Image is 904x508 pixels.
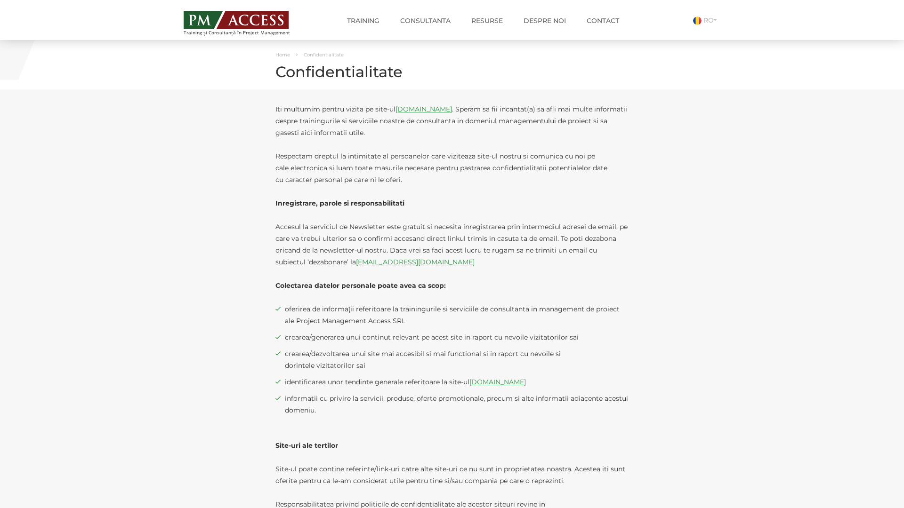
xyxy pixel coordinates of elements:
a: Home [275,52,290,58]
img: Romana [693,16,702,25]
a: Training și Consultanță în Project Management [184,8,307,35]
a: Resurse [464,11,510,30]
a: RO [693,16,720,24]
h1: Confidentialitate [275,63,629,80]
strong: Colectarea datelor personale poate avea ca scop: [275,281,446,290]
span: oferirea de informaţii referitoare la trainingurile si serviciile de consultanta in management de... [285,303,629,327]
p: Site-ul poate contine referinte/link-uri catre alte site-uri ce nu sunt in proprietatea noastra. ... [275,463,629,487]
a: [EMAIL_ADDRESS][DOMAIN_NAME] [356,258,475,266]
a: Consultanta [393,11,458,30]
p: Iti multumim pentru vizita pe site-ul . Speram sa fii incantat(a) sa afli mai multe informatii de... [275,103,629,139]
span: identificarea unor tendinte generale referitoare la site-ul [285,376,629,388]
strong: Site-uri ale tertilor [275,441,338,450]
p: Accesul la serviciul de Newsletter este gratuit si necesita inregistrarea prin intermediul adrese... [275,221,629,268]
span: crearea/dezvoltarea unui site mai accesibil si mai functional si in raport cu nevoile si dorintel... [285,348,629,372]
span: informatii cu privire la servicii, produse, oferte promotionale, precum si alte informatii adiace... [285,393,629,416]
a: [DOMAIN_NAME] [395,105,452,113]
span: crearea/generarea unui continut relevant pe acest site in raport cu nevoile vizitatorilor sai [285,332,629,343]
a: Contact [580,11,626,30]
p: Respectam dreptul la intimitate al persoanelor care viziteaza site-ul nostru si comunica cu noi p... [275,151,629,186]
span: Confidentialitate [304,52,344,58]
a: Despre noi [517,11,573,30]
img: PM ACCESS - Echipa traineri si consultanti certificati PMP: Narciss Popescu, Mihai Olaru, Monica ... [184,11,289,29]
span: Training și Consultanță în Project Management [184,30,307,35]
strong: Inregistrare, parole si responsabilitati [275,199,404,207]
a: Training [340,11,387,30]
a: [DOMAIN_NAME] [469,378,526,386]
